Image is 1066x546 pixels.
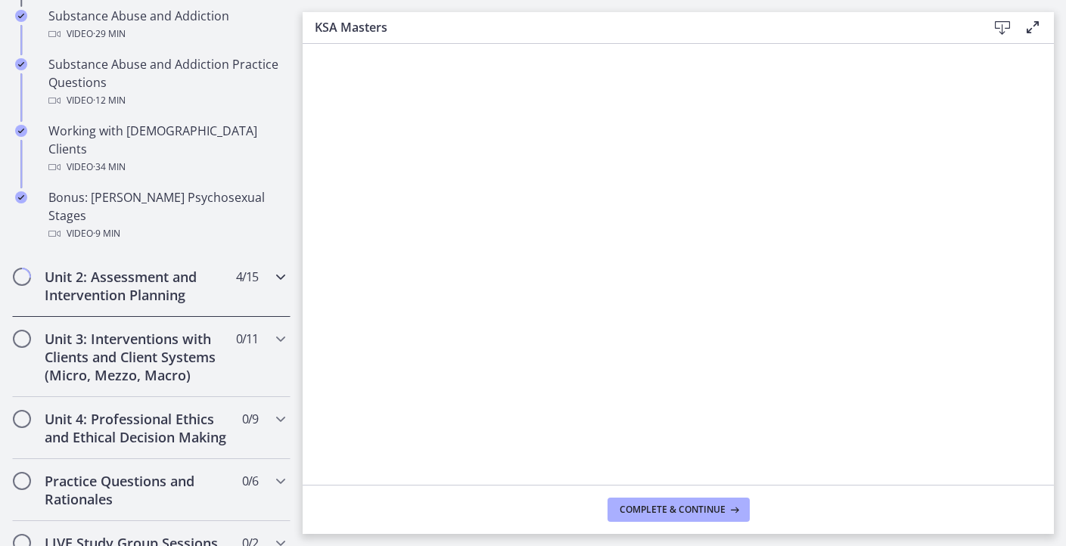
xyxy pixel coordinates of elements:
i: Completed [15,125,27,137]
span: 0 / 9 [242,410,258,428]
h2: Unit 3: Interventions with Clients and Client Systems (Micro, Mezzo, Macro) [45,330,229,384]
h2: Unit 2: Assessment and Intervention Planning [45,268,229,304]
span: · 9 min [93,225,120,243]
button: Complete & continue [608,498,750,522]
div: Video [48,92,284,110]
i: Completed [15,10,27,22]
div: Video [48,25,284,43]
span: · 34 min [93,158,126,176]
i: Completed [15,58,27,70]
div: Substance Abuse and Addiction Practice Questions [48,55,284,110]
div: Bonus: [PERSON_NAME] Psychosexual Stages [48,188,284,243]
span: · 12 min [93,92,126,110]
span: 0 / 11 [236,330,258,348]
div: Video [48,225,284,243]
span: 0 / 6 [242,472,258,490]
span: Complete & continue [620,504,726,516]
h2: Practice Questions and Rationales [45,472,229,508]
div: Substance Abuse and Addiction [48,7,284,43]
div: Video [48,158,284,176]
span: · 29 min [93,25,126,43]
div: Working with [DEMOGRAPHIC_DATA] Clients [48,122,284,176]
h2: Unit 4: Professional Ethics and Ethical Decision Making [45,410,229,446]
span: 4 / 15 [236,268,258,286]
h3: KSA Masters [315,18,963,36]
i: Completed [15,191,27,203]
